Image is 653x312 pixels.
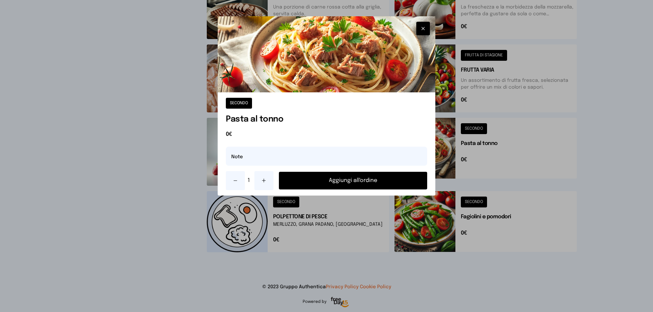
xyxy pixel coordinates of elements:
img: Pasta al tonno [218,16,435,92]
button: SECONDO [226,98,252,109]
span: 0€ [226,130,427,139]
h1: Pasta al tonno [226,114,427,125]
span: 1 [248,177,252,185]
button: Aggiungi all'ordine [279,172,427,189]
